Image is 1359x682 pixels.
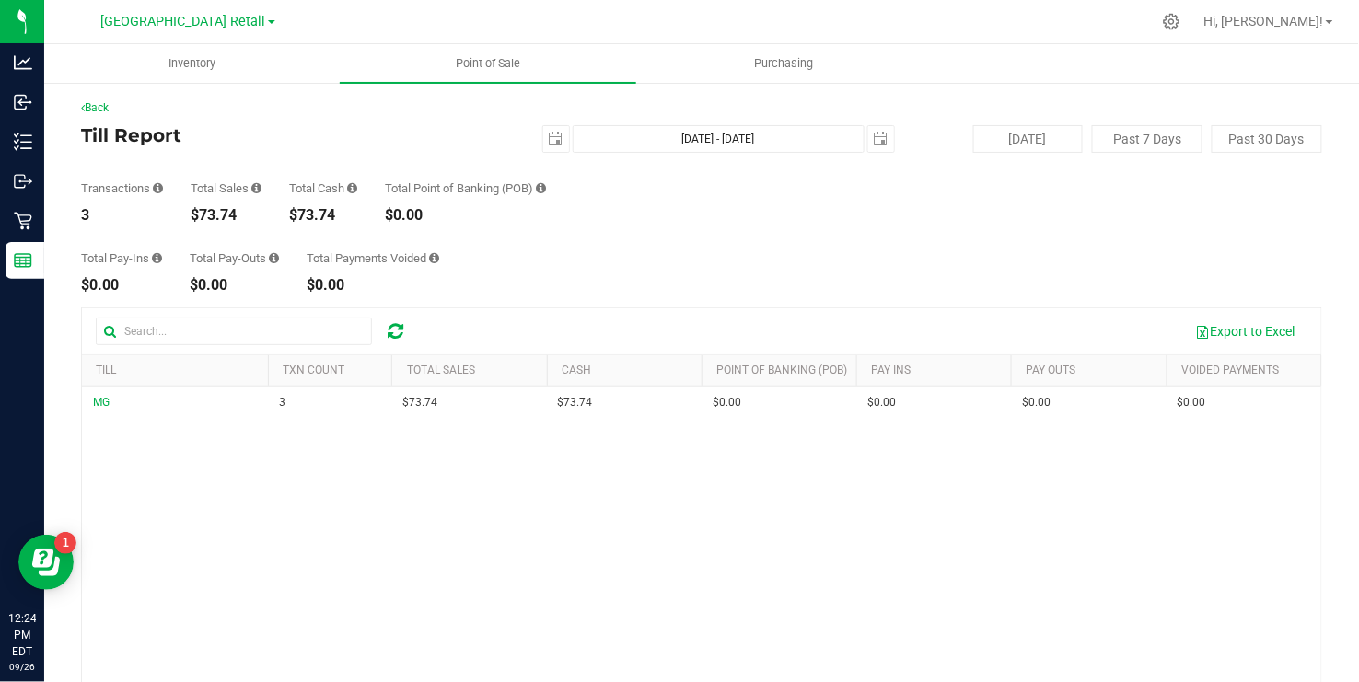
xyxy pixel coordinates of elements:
[81,252,162,264] div: Total Pay-Ins
[867,394,896,411] span: $0.00
[340,44,635,83] a: Point of Sale
[307,252,439,264] div: Total Payments Voided
[1022,394,1051,411] span: $0.00
[144,55,240,72] span: Inventory
[713,394,741,411] span: $0.00
[429,252,439,264] i: Sum of all voided payment transaction amounts (excluding tips and transaction fees) within the da...
[14,53,32,72] inline-svg: Analytics
[1181,364,1279,376] a: Voided Payments
[1204,14,1324,29] span: Hi, [PERSON_NAME]!
[347,182,357,194] i: Sum of all successful, non-voided cash payment transaction amounts (excluding tips and transactio...
[1212,125,1322,153] button: Past 30 Days
[385,182,546,194] div: Total Point of Banking (POB)
[868,126,894,152] span: select
[14,251,32,270] inline-svg: Reports
[8,660,36,674] p: 09/26
[54,532,76,554] iframe: Resource center unread badge
[14,212,32,230] inline-svg: Retail
[14,133,32,151] inline-svg: Inventory
[81,101,109,114] a: Back
[1092,125,1202,153] button: Past 7 Days
[269,252,279,264] i: Sum of all cash pay-outs removed from tills within the date range.
[191,208,261,223] div: $73.74
[93,396,110,409] span: MG
[1160,13,1183,30] div: Manage settings
[44,44,340,83] a: Inventory
[973,125,1084,153] button: [DATE]
[153,182,163,194] i: Count of all successful payment transactions, possibly including voids, refunds, and cash-back fr...
[283,364,344,376] a: TXN Count
[8,610,36,660] p: 12:24 PM EDT
[190,252,279,264] div: Total Pay-Outs
[191,182,261,194] div: Total Sales
[96,364,116,376] a: Till
[1184,316,1307,347] button: Export to Excel
[101,14,266,29] span: [GEOGRAPHIC_DATA] Retail
[18,535,74,590] iframe: Resource center
[385,208,546,223] div: $0.00
[81,182,163,194] div: Transactions
[543,126,569,152] span: select
[407,364,475,376] a: Total Sales
[536,182,546,194] i: Sum of the successful, non-voided point-of-banking payment transaction amounts, both via payment ...
[14,93,32,111] inline-svg: Inbound
[1178,394,1206,411] span: $0.00
[431,55,545,72] span: Point of Sale
[562,364,591,376] a: Cash
[1027,364,1076,376] a: Pay Outs
[729,55,838,72] span: Purchasing
[872,364,912,376] a: Pay Ins
[289,208,357,223] div: $73.74
[289,182,357,194] div: Total Cash
[279,394,285,411] span: 3
[96,318,372,345] input: Search...
[152,252,162,264] i: Sum of all cash pay-ins added to tills within the date range.
[716,364,847,376] a: Point of Banking (POB)
[558,394,593,411] span: $73.74
[307,278,439,293] div: $0.00
[14,172,32,191] inline-svg: Outbound
[81,208,163,223] div: 3
[81,125,494,145] h4: Till Report
[636,44,932,83] a: Purchasing
[402,394,437,411] span: $73.74
[190,278,279,293] div: $0.00
[251,182,261,194] i: Sum of all successful, non-voided payment transaction amounts (excluding tips and transaction fee...
[81,278,162,293] div: $0.00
